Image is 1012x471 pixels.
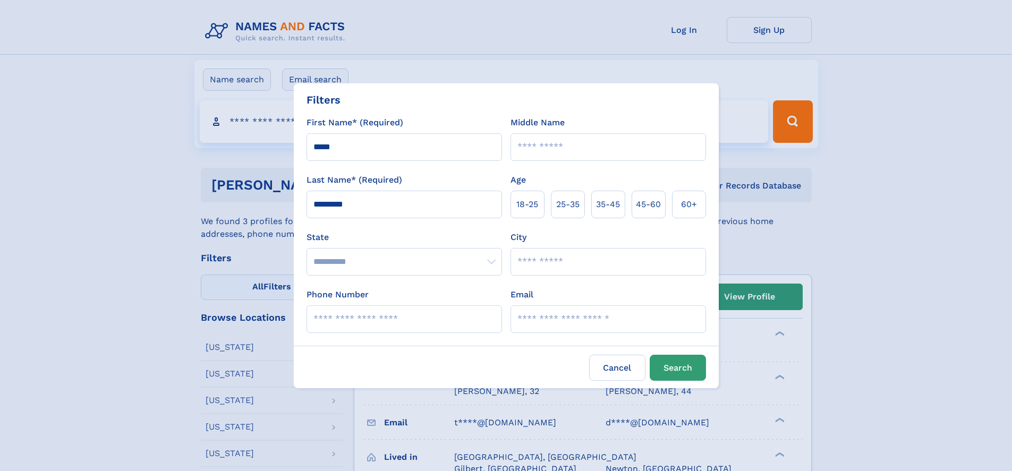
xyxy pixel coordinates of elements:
span: 45‑60 [636,198,661,211]
label: First Name* (Required) [307,116,403,129]
label: Cancel [589,355,645,381]
label: Last Name* (Required) [307,174,402,186]
label: Age [511,174,526,186]
span: 25‑35 [556,198,580,211]
span: 35‑45 [596,198,620,211]
span: 18‑25 [516,198,538,211]
span: 60+ [681,198,697,211]
label: Email [511,288,533,301]
label: City [511,231,526,244]
label: Middle Name [511,116,565,129]
button: Search [650,355,706,381]
label: Phone Number [307,288,369,301]
label: State [307,231,502,244]
div: Filters [307,92,341,108]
